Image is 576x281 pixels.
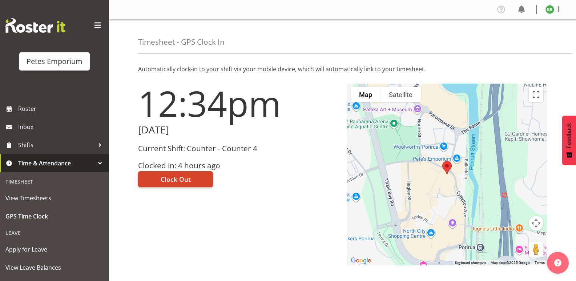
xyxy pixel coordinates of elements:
[545,5,554,14] img: beena-bist9974.jpg
[18,140,94,150] span: Shifts
[138,124,338,136] h2: [DATE]
[18,158,94,169] span: Time & Attendance
[18,103,105,114] span: Roster
[2,207,107,225] a: GPS Time Clock
[349,256,373,265] img: Google
[491,261,530,265] span: Map data ©2025 Google
[529,216,543,230] button: Map camera controls
[380,87,421,102] button: Show satellite imagery
[529,242,543,257] button: Drag Pegman onto the map to open Street View
[138,144,338,153] h3: Current Shift: Counter - Counter 4
[5,262,104,273] span: View Leave Balances
[562,116,576,165] button: Feedback - Show survey
[2,258,107,277] a: View Leave Balances
[138,84,338,123] h1: 12:34pm
[529,87,543,102] button: Toggle fullscreen view
[5,211,104,222] span: GPS Time Clock
[2,189,107,207] a: View Timesheets
[138,171,213,187] button: Clock Out
[161,174,191,184] span: Clock Out
[349,256,373,265] a: Open this area in Google Maps (opens a new window)
[2,225,107,240] div: Leave
[5,18,65,33] img: Rosterit website logo
[2,240,107,258] a: Apply for Leave
[5,193,104,204] span: View Timesheets
[351,87,380,102] button: Show street map
[535,261,545,265] a: Terms (opens in new tab)
[18,121,105,132] span: Inbox
[5,244,104,255] span: Apply for Leave
[138,65,547,73] p: Automatically clock-in to your shift via your mobile device, which will automatically link to you...
[455,260,486,265] button: Keyboard shortcuts
[27,56,82,67] div: Petes Emporium
[566,123,572,148] span: Feedback
[554,259,561,266] img: help-xxl-2.png
[2,174,107,189] div: Timesheet
[138,38,225,46] h4: Timesheet - GPS Clock In
[138,161,338,170] h3: Clocked in: 4 hours ago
